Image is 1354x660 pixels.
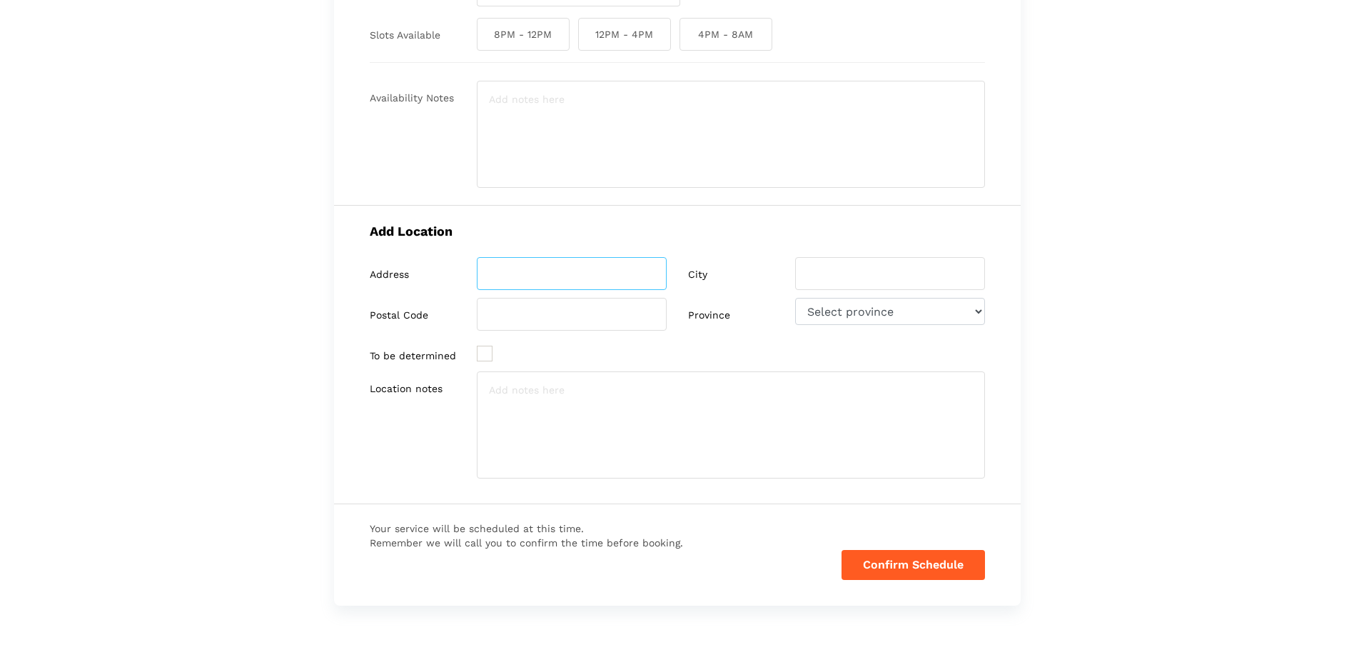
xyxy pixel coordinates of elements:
label: Slots Available [370,29,440,41]
label: Availability Notes [370,92,454,104]
label: Address [370,269,409,281]
button: Confirm Schedule [842,550,985,580]
h5: Add Location [370,224,985,239]
label: Location notes [370,383,443,395]
span: 4PM - 8AM [679,18,772,51]
span: 12PM - 4PM [578,18,671,51]
label: Postal Code [370,309,428,321]
label: City [688,269,707,281]
label: Province [688,309,730,321]
span: 8PM - 12PM [477,18,570,51]
label: To be determined [370,350,456,362]
span: Your service will be scheduled at this time. Remember we will call you to confirm the time before... [370,521,683,551]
